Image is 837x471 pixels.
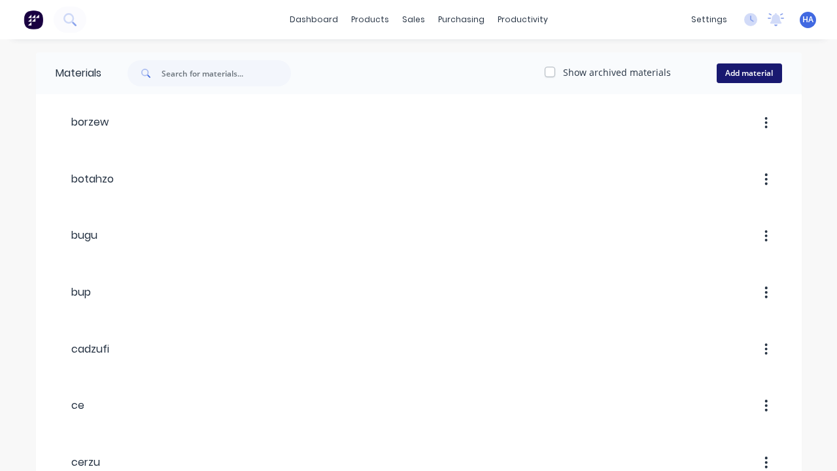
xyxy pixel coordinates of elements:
[802,14,813,26] span: HA
[396,10,432,29] div: sales
[563,65,671,79] label: Show archived materials
[24,10,43,29] img: Factory
[345,10,396,29] div: products
[685,10,734,29] div: settings
[56,455,100,470] div: cerzu
[36,52,101,94] div: Materials
[283,10,345,29] a: dashboard
[56,114,109,130] div: borzew
[56,398,84,413] div: ce
[56,228,97,243] div: bugu
[491,10,555,29] div: productivity
[56,171,114,187] div: botahzo
[432,10,491,29] div: purchasing
[56,341,109,357] div: cadzufi
[56,285,91,300] div: bup
[717,63,782,83] button: Add material
[162,60,291,86] input: Search for materials...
